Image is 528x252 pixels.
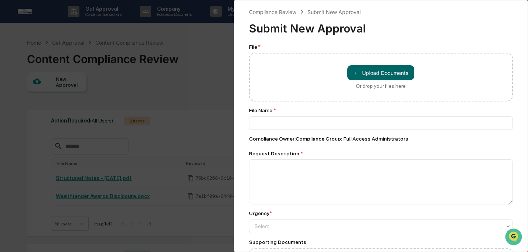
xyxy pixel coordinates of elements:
[7,56,21,70] img: 1746055101610-c473b297-6a78-478c-a979-82029cc54cd1
[19,34,122,41] input: Clear
[54,94,59,100] div: 🗄️
[126,59,134,68] button: Start new chat
[52,125,89,131] a: Powered byPylon
[249,9,296,15] div: Compliance Review
[7,94,13,100] div: 🖐️
[249,239,513,245] div: Supporting Documents
[51,90,95,103] a: 🗄️Attestations
[25,64,93,70] div: We're available if you need us!
[249,44,513,50] div: File
[249,151,513,156] div: Request Description
[25,56,121,64] div: Start new chat
[15,93,48,100] span: Preclearance
[61,93,92,100] span: Attestations
[7,108,13,114] div: 🔎
[307,9,361,15] div: Submit New Approval
[74,125,89,131] span: Pylon
[347,65,414,80] button: Or drop your files here
[249,136,513,142] div: Compliance Owner : Compliance Group: Full Access Administrators
[15,107,47,114] span: Data Lookup
[249,16,513,35] div: Submit New Approval
[504,228,524,248] iframe: Open customer support
[353,69,358,76] span: ＋
[249,107,513,113] div: File Name
[4,104,50,117] a: 🔎Data Lookup
[7,15,134,27] p: How can we help?
[249,210,272,216] div: Urgency
[4,90,51,103] a: 🖐️Preclearance
[356,83,406,89] div: Or drop your files here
